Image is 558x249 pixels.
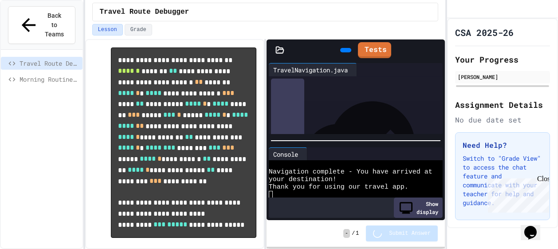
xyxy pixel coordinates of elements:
div: TravelNavigation.java [269,65,352,75]
p: Switch to "Grade View" to access the chat feature and communicate with your teacher for help and ... [463,154,542,207]
h3: Need Help? [463,140,542,150]
div: History [271,79,304,215]
iframe: chat widget [484,175,549,213]
button: Lesson [92,24,123,36]
h2: Your Progress [455,53,550,66]
span: 1 [356,230,359,237]
span: Submit Answer [389,230,431,237]
iframe: chat widget [521,213,549,240]
span: / [352,230,355,237]
span: - [343,229,350,238]
span: Travel Route Debugger [100,7,189,17]
span: Morning Routine Fix [20,75,79,84]
div: Console [269,150,303,159]
a: Tests [358,42,391,58]
div: [PERSON_NAME] [458,73,547,81]
span: Travel Route Debugger [20,59,79,68]
button: Grade [125,24,152,36]
div: No due date set [455,115,550,125]
span: Thank you for using our travel app. [269,183,409,191]
div: Chat with us now!Close [4,4,61,56]
span: Back to Teams [44,11,65,39]
span: Navigation complete - You have arrived at [269,168,432,176]
span: your destination! [269,176,337,183]
div: Show display [394,198,443,218]
h2: Assignment Details [455,99,550,111]
h1: CSA 2025-26 [455,26,514,39]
